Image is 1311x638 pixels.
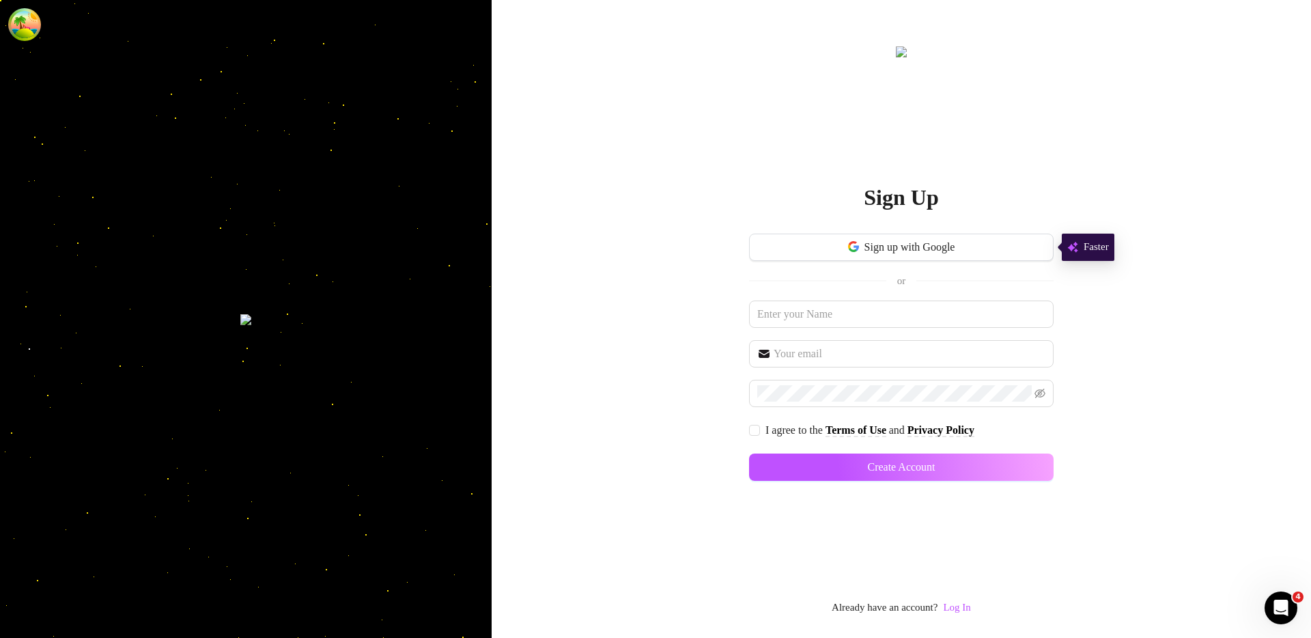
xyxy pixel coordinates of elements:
[14,136,243,150] p: Onboarding to Supercreator
[14,119,243,133] p: Getting Started
[1067,239,1078,255] img: svg%3e
[749,454,1054,481] button: Create Account
[14,378,64,393] span: 13 articles
[867,461,935,473] span: Create Account
[79,460,126,470] span: Messages
[765,424,826,436] span: I agree to the
[14,361,243,376] p: Answers to your common questions
[240,5,264,30] div: Close
[907,424,974,436] strong: Privacy Policy
[11,11,38,38] button: Open Tanstack query devtools
[1034,388,1045,399] span: eye-invisible
[205,426,273,481] button: News
[826,424,886,437] a: Terms of Use
[14,277,243,305] p: Learn about the Supercreator platform and its features
[896,46,907,57] img: logo.svg
[68,426,137,481] button: Messages
[943,600,970,616] a: Log In
[14,344,243,359] p: Frequently Asked Questions
[749,301,1054,328] input: Enter your Name
[889,424,907,436] span: and
[20,460,48,470] span: Home
[749,234,1054,261] button: Sign up with Google
[864,241,955,253] span: Sign up with Google
[14,308,64,322] span: 12 articles
[9,36,264,62] input: Search for help
[14,223,58,238] span: 3 articles
[14,206,243,221] p: Learn about our AI Chatter - Izzy
[897,275,906,286] span: or
[9,36,264,62] div: Search for helpSearch for help
[226,460,252,470] span: News
[1293,592,1303,602] span: 4
[826,424,886,436] strong: Terms of Use
[14,153,58,167] span: 5 articles
[832,600,938,616] span: Already have an account?
[119,6,156,29] h1: Help
[774,346,1045,362] input: Your email
[943,602,970,613] a: Log In
[158,460,183,470] span: Help
[1265,592,1297,624] iframe: Intercom live chat
[14,415,243,429] p: Billing
[137,426,205,481] button: Help
[14,189,243,204] p: Izzy - AI Chatter
[14,260,243,274] p: CRM, Chatting and Management Tools
[14,80,259,96] h2: 5 collections
[907,424,974,437] a: Privacy Policy
[864,184,938,212] h2: Sign Up
[1084,239,1109,255] span: Faster
[240,314,251,325] img: signup-background.svg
